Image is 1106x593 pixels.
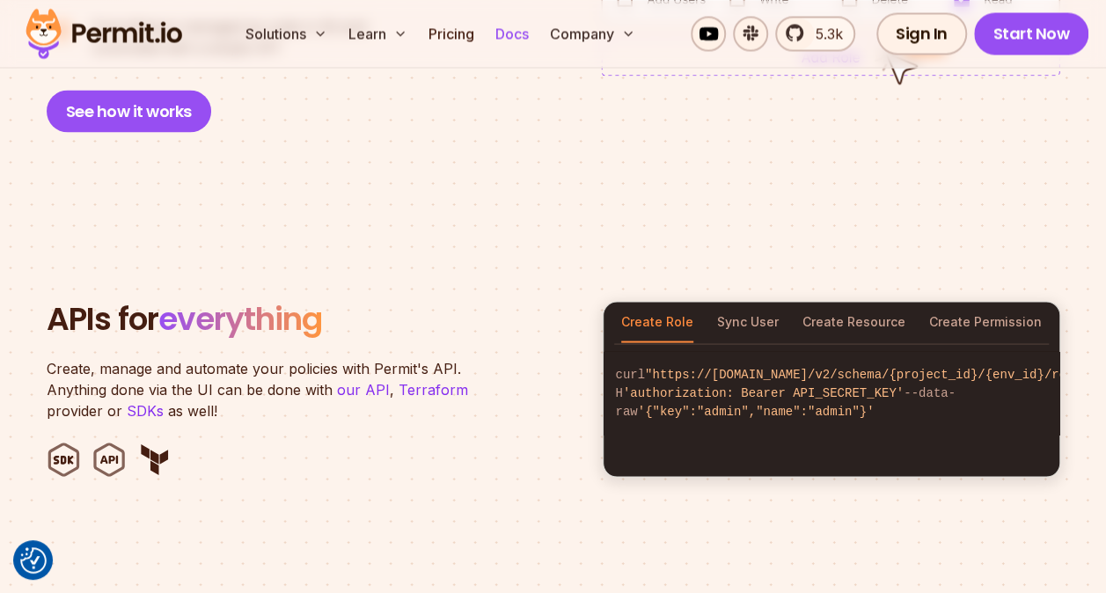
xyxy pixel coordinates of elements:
img: Revisit consent button [20,547,47,574]
span: 5.3k [805,23,843,44]
button: Create Resource [802,302,905,342]
button: Company [543,16,642,51]
h2: APIs for [47,301,582,336]
span: 'authorization: Bearer API_SECRET_KEY' [623,385,904,399]
a: Docs [488,16,536,51]
code: curl -H --data-raw [604,351,1059,435]
a: our API [337,380,390,398]
span: '{"key":"admin","name":"admin"}' [638,404,875,418]
button: Consent Preferences [20,547,47,574]
img: Permit logo [18,4,190,63]
button: Learn [341,16,414,51]
span: "https://[DOMAIN_NAME]/v2/schema/{project_id}/{env_id}/roles" [645,367,1095,381]
button: Create Role [621,302,693,342]
button: Sync User [717,302,779,342]
a: SDKs [127,401,164,419]
a: 5.3k [775,16,855,51]
a: Sign In [876,12,967,55]
span: everything [158,296,322,340]
button: See how it works [47,90,211,132]
a: Start Now [974,12,1089,55]
button: Create Permission [929,302,1042,342]
button: Solutions [238,16,334,51]
a: Pricing [421,16,481,51]
a: Terraform [399,380,468,398]
p: Create, manage and automate your policies with Permit's API. Anything done via the UI can be done... [47,357,487,421]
